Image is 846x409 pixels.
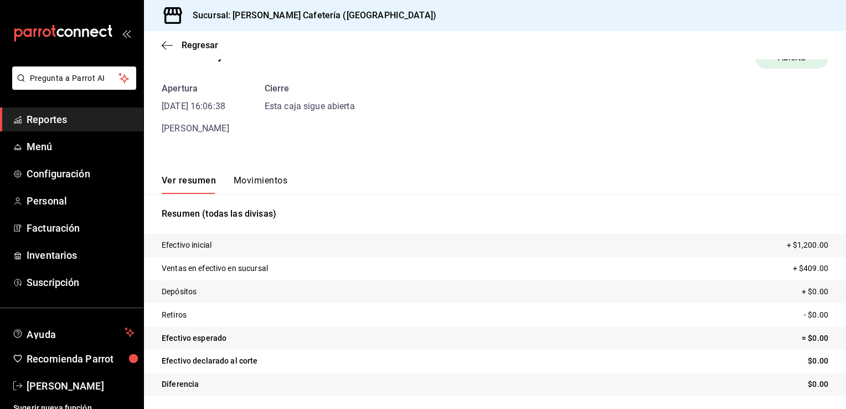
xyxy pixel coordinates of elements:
button: Pregunta a Parrot AI [12,67,136,90]
p: + $0.00 [802,286,828,298]
span: Regresar [182,40,218,50]
button: Ver resumen [162,175,216,194]
p: $0.00 [808,355,828,367]
span: Pregunta a Parrot AI [30,73,119,84]
div: Cierre [265,82,355,95]
span: Menú [27,139,135,154]
div: navigation tabs [162,175,287,194]
p: - $0.00 [804,309,828,321]
p: Diferencia [162,379,199,390]
span: Inventarios [27,248,135,263]
p: Depósitos [162,286,197,298]
button: Movimientos [234,175,287,194]
p: Resumen (todas las divisas) [162,207,828,221]
span: Configuración [27,166,135,181]
span: Facturación [27,221,135,236]
p: Efectivo esperado [162,333,226,344]
h3: Sucursal: [PERSON_NAME] Cafetería ([GEOGRAPHIC_DATA]) [184,9,436,22]
div: Apertura [162,82,229,95]
button: open_drawer_menu [122,29,131,38]
a: Pregunta a Parrot AI [8,80,136,92]
span: [PERSON_NAME] [162,123,229,134]
span: [PERSON_NAME] [27,379,135,393]
p: Retiros [162,309,187,321]
button: Regresar [162,40,218,50]
time: [DATE] 16:06:38 [162,100,229,113]
div: Esta caja sigue abierta [265,100,355,113]
p: = $0.00 [802,333,828,344]
p: $0.00 [808,379,828,390]
span: Suscripción [27,275,135,290]
p: + $1,200.00 [787,239,828,251]
p: Efectivo declarado al corte [162,355,258,367]
span: Recomienda Parrot [27,351,135,366]
p: + $409.00 [793,263,828,274]
span: Reportes [27,112,135,127]
span: Ayuda [27,326,120,339]
p: Ventas en efectivo en sucursal [162,263,268,274]
p: Efectivo inicial [162,239,211,251]
span: Personal [27,193,135,208]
